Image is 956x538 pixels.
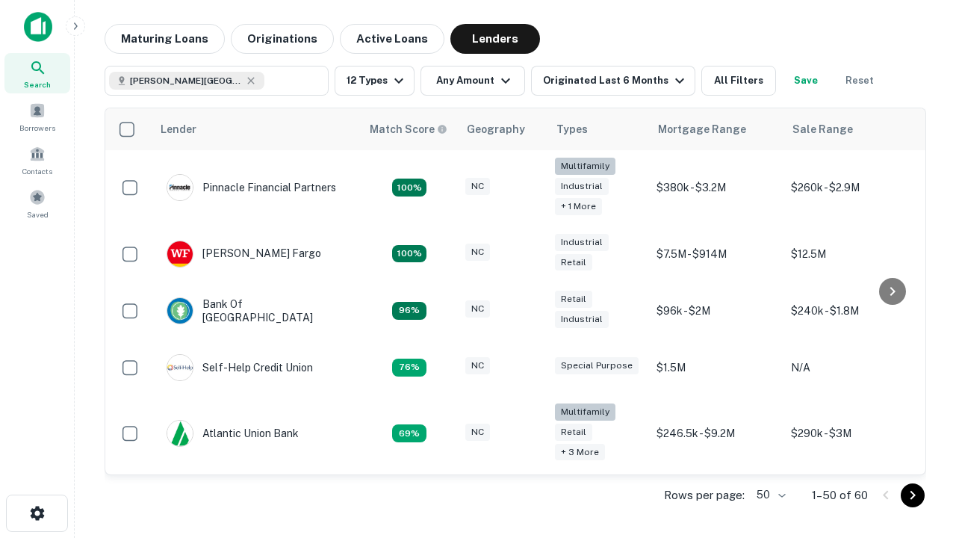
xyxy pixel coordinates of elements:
span: Search [24,78,51,90]
th: Types [547,108,649,150]
div: Atlantic Union Bank [167,420,299,447]
div: NC [465,424,490,441]
th: Lender [152,108,361,150]
button: All Filters [701,66,776,96]
div: Matching Properties: 10, hasApolloMatch: undefined [392,424,426,442]
div: Sale Range [792,120,853,138]
div: Self-help Credit Union [167,354,313,381]
div: Lender [161,120,196,138]
div: + 1 more [555,198,602,215]
td: N/A [783,339,918,396]
span: Saved [27,208,49,220]
div: Geography [467,120,525,138]
div: Capitalize uses an advanced AI algorithm to match your search with the best lender. The match sco... [370,121,447,137]
td: $240k - $1.8M [783,282,918,339]
button: Any Amount [420,66,525,96]
a: Borrowers [4,96,70,137]
a: Contacts [4,140,70,180]
img: picture [167,241,193,267]
p: 1–50 of 60 [812,486,868,504]
div: [PERSON_NAME] Fargo [167,241,321,268]
div: + 3 more [555,444,605,461]
div: Bank Of [GEOGRAPHIC_DATA] [167,297,346,324]
img: picture [167,298,193,324]
a: Saved [4,183,70,223]
div: Matching Properties: 15, hasApolloMatch: undefined [392,245,426,263]
div: NC [465,244,490,261]
button: Originations [231,24,334,54]
th: Sale Range [783,108,918,150]
div: NC [465,178,490,195]
div: 50 [751,484,788,506]
button: Go to next page [901,483,925,507]
th: Mortgage Range [649,108,783,150]
button: Originated Last 6 Months [531,66,695,96]
iframe: Chat Widget [881,418,956,490]
span: Contacts [22,165,52,177]
div: Multifamily [555,158,615,175]
button: Reset [836,66,884,96]
a: Search [4,53,70,93]
h6: Match Score [370,121,444,137]
td: $12.5M [783,226,918,282]
img: picture [167,355,193,380]
div: Retail [555,254,592,271]
button: Active Loans [340,24,444,54]
td: $290k - $3M [783,396,918,471]
th: Geography [458,108,547,150]
span: [PERSON_NAME][GEOGRAPHIC_DATA], [GEOGRAPHIC_DATA] [130,74,242,87]
div: Originated Last 6 Months [543,72,689,90]
div: Pinnacle Financial Partners [167,174,336,201]
div: Retail [555,424,592,441]
span: Borrowers [19,122,55,134]
div: Matching Properties: 11, hasApolloMatch: undefined [392,359,426,377]
td: $380k - $3.2M [649,150,783,226]
div: Retail [555,291,592,308]
td: $246.5k - $9.2M [649,396,783,471]
div: Industrial [555,311,609,328]
div: Multifamily [555,403,615,421]
div: NC [465,357,490,374]
button: Lenders [450,24,540,54]
div: NC [465,300,490,318]
img: picture [167,421,193,446]
div: Matching Properties: 14, hasApolloMatch: undefined [392,302,426,320]
div: Special Purpose [555,357,639,374]
th: Capitalize uses an advanced AI algorithm to match your search with the best lender. The match sco... [361,108,458,150]
div: Mortgage Range [658,120,746,138]
div: Industrial [555,234,609,251]
div: Types [556,120,588,138]
button: Save your search to get updates of matches that match your search criteria. [782,66,830,96]
img: capitalize-icon.png [24,12,52,42]
button: 12 Types [335,66,415,96]
td: $96k - $2M [649,282,783,339]
td: $1.5M [649,339,783,396]
p: Rows per page: [664,486,745,504]
td: $7.5M - $914M [649,226,783,282]
img: picture [167,175,193,200]
td: $260k - $2.9M [783,150,918,226]
div: Matching Properties: 26, hasApolloMatch: undefined [392,179,426,197]
button: Maturing Loans [105,24,225,54]
div: Industrial [555,178,609,195]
